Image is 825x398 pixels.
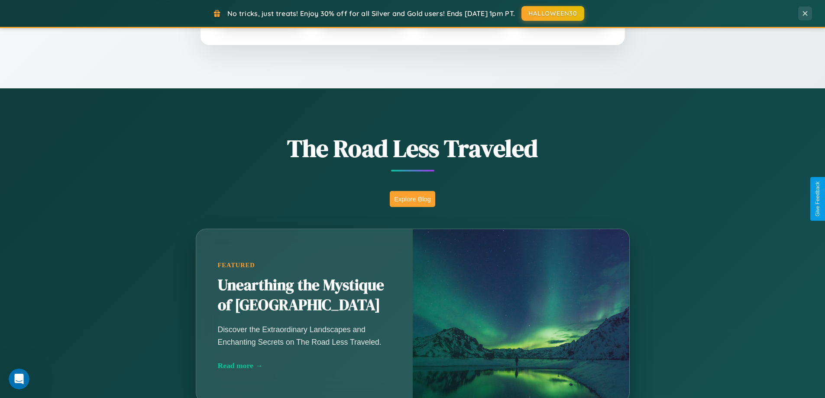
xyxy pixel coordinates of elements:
div: Give Feedback [815,181,821,217]
iframe: Intercom live chat [9,369,29,389]
h1: The Road Less Traveled [153,132,673,165]
h2: Unearthing the Mystique of [GEOGRAPHIC_DATA] [218,275,391,315]
span: No tricks, just treats! Enjoy 30% off for all Silver and Gold users! Ends [DATE] 1pm PT. [227,9,515,18]
button: HALLOWEEN30 [521,6,584,21]
div: Read more → [218,361,391,370]
p: Discover the Extraordinary Landscapes and Enchanting Secrets on The Road Less Traveled. [218,324,391,348]
button: Explore Blog [390,191,435,207]
div: Featured [218,262,391,269]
